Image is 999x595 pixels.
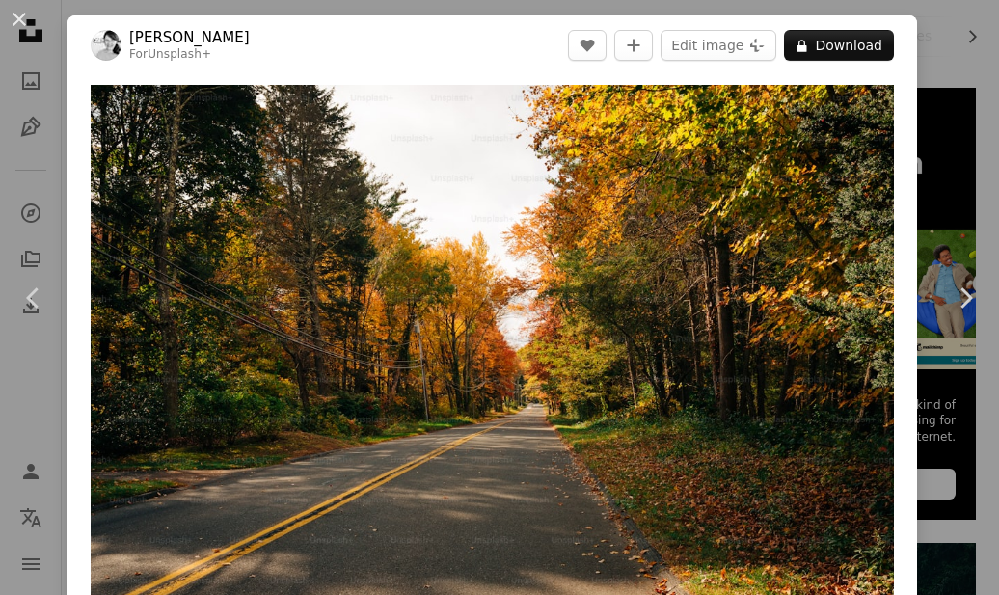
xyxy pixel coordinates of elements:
[784,30,894,61] button: Download
[568,30,607,61] button: Like
[614,30,653,61] button: Add to Collection
[148,47,211,61] a: Unsplash+
[129,28,250,47] a: [PERSON_NAME]
[661,30,776,61] button: Edit image
[129,47,250,63] div: For
[931,205,999,391] a: Next
[91,30,121,61] img: Go to Natalie Behn's profile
